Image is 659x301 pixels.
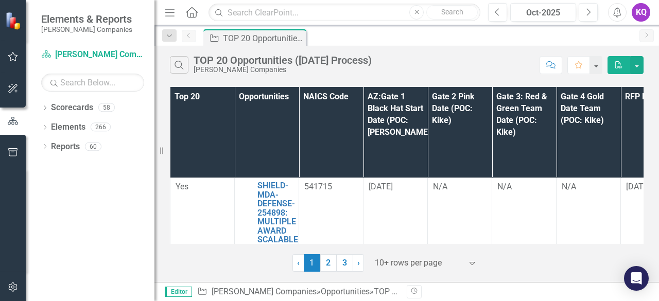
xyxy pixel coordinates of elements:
[212,287,317,296] a: [PERSON_NAME] Companies
[41,49,144,61] a: [PERSON_NAME] Companies
[426,5,478,20] button: Search
[5,12,23,30] img: ClearPoint Strategy
[441,8,463,16] span: Search
[297,258,300,268] span: ‹
[194,66,372,74] div: [PERSON_NAME] Companies
[337,254,353,272] a: 3
[194,55,372,66] div: TOP 20 Opportunities ([DATE] Process)
[510,3,576,22] button: Oct-2025
[357,258,360,268] span: ›
[209,4,480,22] input: Search ClearPoint...
[41,25,132,33] small: [PERSON_NAME] Companies
[304,254,320,272] span: 1
[41,13,132,25] span: Elements & Reports
[497,181,551,193] div: N/A
[165,287,192,297] span: Editor
[624,266,649,291] div: Open Intercom Messenger
[321,287,370,296] a: Opportunities
[51,102,93,114] a: Scorecards
[374,287,515,296] div: TOP 20 Opportunities ([DATE] Process)
[320,254,337,272] a: 2
[369,182,393,191] span: [DATE]
[51,141,80,153] a: Reports
[98,103,115,112] div: 58
[197,286,399,298] div: » »
[433,181,487,193] div: N/A
[223,32,304,45] div: TOP 20 Opportunities ([DATE] Process)
[176,182,188,191] span: Yes
[41,74,144,92] input: Search Below...
[304,182,332,191] span: 541715
[91,123,111,132] div: 266
[51,121,85,133] a: Elements
[632,3,650,22] button: KQ
[85,142,101,151] div: 60
[626,182,650,191] span: [DATE]
[514,7,573,19] div: Oct-2025
[562,181,615,193] div: N/A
